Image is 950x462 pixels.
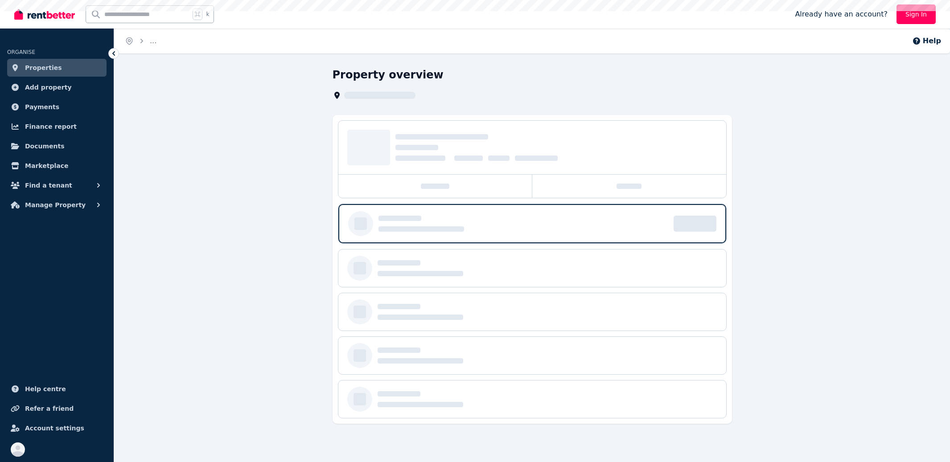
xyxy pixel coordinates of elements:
[25,62,62,73] span: Properties
[7,118,107,135] a: Finance report
[795,9,888,20] span: Already have an account?
[25,180,72,191] span: Find a tenant
[25,141,65,151] span: Documents
[7,157,107,175] a: Marketplace
[25,403,74,414] span: Refer a friend
[7,49,35,55] span: ORGANISE
[7,59,107,77] a: Properties
[7,98,107,116] a: Payments
[25,423,84,433] span: Account settings
[7,176,107,194] button: Find a tenant
[25,82,72,93] span: Add property
[25,384,66,394] span: Help centre
[7,400,107,417] a: Refer a friend
[150,37,156,45] span: ...
[114,29,167,53] nav: Breadcrumb
[333,68,444,82] h1: Property overview
[897,4,936,24] a: Sign In
[206,11,209,18] span: k
[7,380,107,398] a: Help centre
[7,137,107,155] a: Documents
[7,419,107,437] a: Account settings
[25,102,59,112] span: Payments
[25,121,77,132] span: Finance report
[25,160,68,171] span: Marketplace
[7,78,107,96] a: Add property
[912,36,941,46] button: Help
[25,200,86,210] span: Manage Property
[7,196,107,214] button: Manage Property
[14,8,75,21] img: RentBetter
